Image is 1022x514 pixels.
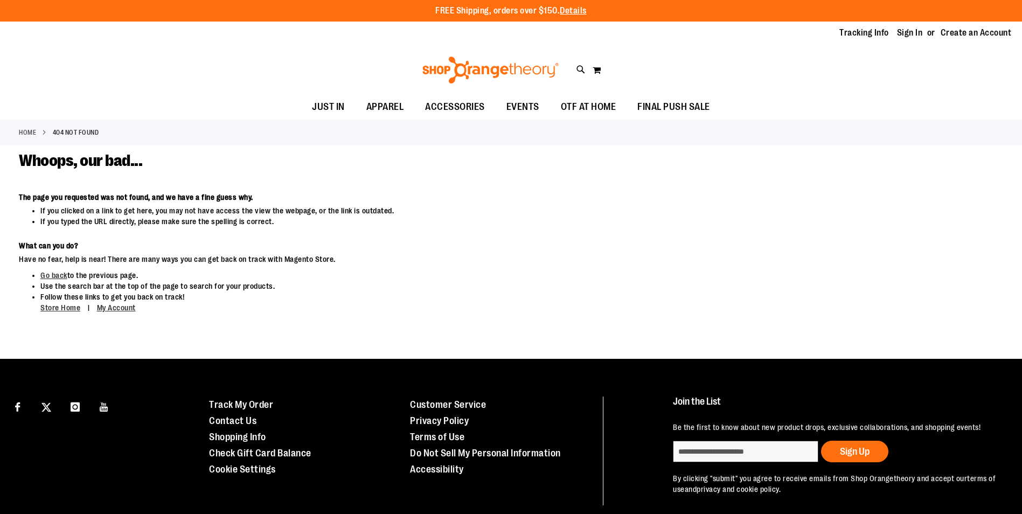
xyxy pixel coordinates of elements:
[673,441,818,462] input: enter email
[40,291,798,314] li: Follow these links to get you back on track!
[19,254,798,265] dd: Have no fear, help is near! There are many ways you can get back on track with Magento Store.
[209,464,276,475] a: Cookie Settings
[40,270,798,281] li: to the previous page.
[19,192,798,203] dt: The page you requested was not found, and we have a fine guess why.
[637,95,710,119] span: FINAL PUSH SALE
[41,402,51,412] img: Twitter
[40,205,798,216] li: If you clicked on a link to get here, you may not have access the view the webpage, or the link i...
[560,6,587,16] a: Details
[209,432,266,442] a: Shopping Info
[19,128,36,137] a: Home
[40,271,67,280] a: Go back
[40,216,798,227] li: If you typed the URL directly, please make sure the spelling is correct.
[8,397,27,415] a: Visit our Facebook page
[19,240,798,251] dt: What can you do?
[356,95,415,120] a: APPAREL
[840,446,870,457] span: Sign Up
[82,298,95,317] span: |
[312,95,345,119] span: JUST IN
[496,95,550,120] a: EVENTS
[410,399,486,410] a: Customer Service
[897,27,923,39] a: Sign In
[627,95,721,120] a: FINAL PUSH SALE
[53,128,99,137] strong: 404 Not Found
[410,464,464,475] a: Accessibility
[425,95,485,119] span: ACCESSORIES
[839,27,889,39] a: Tracking Info
[40,281,798,291] li: Use the search bar at the top of the page to search for your products.
[410,432,464,442] a: Terms of Use
[414,95,496,120] a: ACCESSORIES
[673,422,997,433] p: Be the first to know about new product drops, exclusive collaborations, and shopping events!
[97,303,136,312] a: My Account
[410,448,561,459] a: Do Not Sell My Personal Information
[673,473,997,495] p: By clicking "submit" you agree to receive emails from Shop Orangetheory and accept our and
[697,485,781,494] a: privacy and cookie policy.
[95,397,114,415] a: Visit our Youtube page
[410,415,469,426] a: Privacy Policy
[673,397,997,416] h4: Join the List
[66,397,85,415] a: Visit our Instagram page
[301,95,356,120] a: JUST IN
[421,57,560,84] img: Shop Orangetheory
[209,448,311,459] a: Check Gift Card Balance
[366,95,404,119] span: APPAREL
[941,27,1012,39] a: Create an Account
[821,441,888,462] button: Sign Up
[550,95,627,120] a: OTF AT HOME
[40,303,80,312] a: Store Home
[561,95,616,119] span: OTF AT HOME
[19,151,142,170] span: Whoops, our bad...
[506,95,539,119] span: EVENTS
[209,415,256,426] a: Contact Us
[209,399,273,410] a: Track My Order
[37,397,56,415] a: Visit our X page
[435,5,587,17] p: FREE Shipping, orders over $150.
